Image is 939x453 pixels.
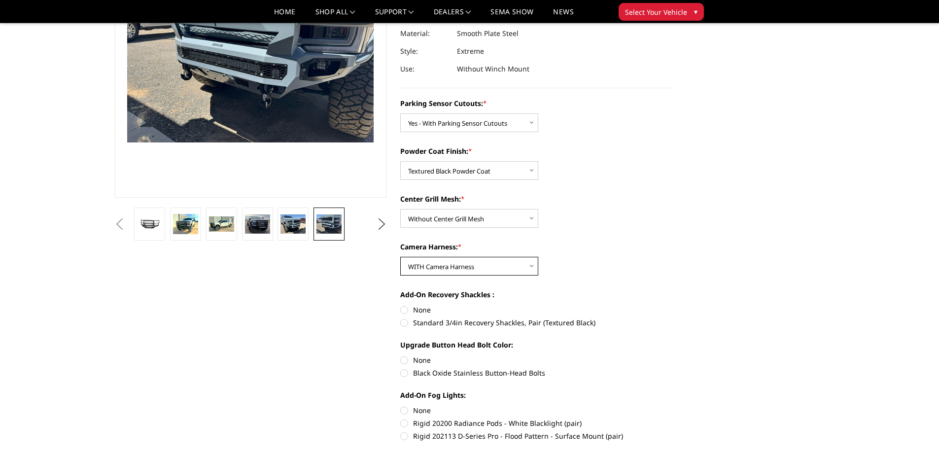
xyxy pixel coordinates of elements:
img: 2023-2025 Ford F250-350 - Freedom Series - Extreme Front Bumper [280,214,306,233]
button: Next [374,217,389,232]
label: Powder Coat Finish: [400,146,672,156]
img: 2023-2025 Ford F250-350 - Freedom Series - Extreme Front Bumper [209,216,234,231]
dt: Material: [400,25,450,42]
label: Parking Sensor Cutouts: [400,98,672,108]
label: None [400,405,672,416]
label: Camera Harness: [400,242,672,252]
dt: Style: [400,42,450,60]
img: 2023-2025 Ford F250-350 - Freedom Series - Extreme Front Bumper [173,214,198,234]
dt: Use: [400,60,450,78]
a: Home [274,8,295,23]
a: shop all [315,8,355,23]
label: Standard 3/4in Recovery Shackles, Pair (Textured Black) [400,317,672,328]
dd: Without Winch Mount [457,60,529,78]
span: ▾ [694,6,697,17]
iframe: Chat Widget [890,406,939,453]
dd: Extreme [457,42,484,60]
img: 2023-2025 Ford F250-350 - Freedom Series - Extreme Front Bumper [316,214,342,233]
label: Add-On Recovery Shackles : [400,289,672,300]
label: Upgrade Button Head Bolt Color: [400,340,672,350]
label: Rigid 202113 D-Series Pro - Flood Pattern - Surface Mount (pair) [400,431,672,441]
button: Previous [112,217,127,232]
img: 2023-2025 Ford F250-350 - Freedom Series - Extreme Front Bumper [245,214,270,234]
span: Select Your Vehicle [625,7,687,17]
label: Black Oxide Stainless Button-Head Bolts [400,368,672,378]
a: Dealers [434,8,471,23]
dd: Smooth Plate Steel [457,25,519,42]
a: Support [375,8,414,23]
a: News [553,8,573,23]
label: Center Grill Mesh: [400,194,672,204]
label: Rigid 20200 Radiance Pods - White Blacklight (pair) [400,418,672,428]
button: Select Your Vehicle [619,3,704,21]
label: None [400,305,672,315]
a: SEMA Show [490,8,533,23]
label: Add-On Fog Lights: [400,390,672,400]
label: None [400,355,672,365]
